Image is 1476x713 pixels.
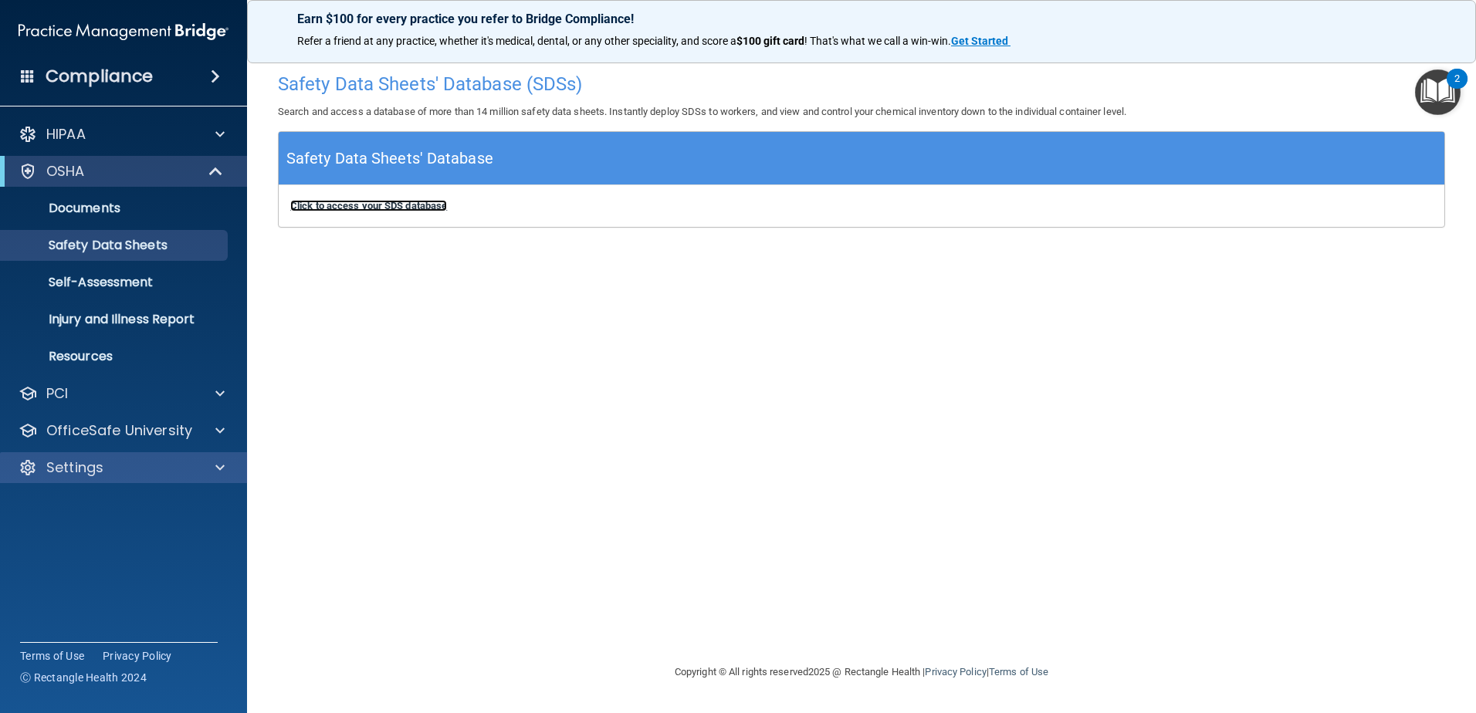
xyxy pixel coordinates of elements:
[19,125,225,144] a: HIPAA
[290,200,447,211] a: Click to access your SDS database
[46,66,153,87] h4: Compliance
[925,666,986,678] a: Privacy Policy
[804,35,951,47] span: ! That's what we call a win-win.
[10,349,221,364] p: Resources
[20,648,84,664] a: Terms of Use
[103,648,172,664] a: Privacy Policy
[19,458,225,477] a: Settings
[46,162,85,181] p: OSHA
[19,384,225,403] a: PCI
[951,35,1011,47] a: Get Started
[19,162,224,181] a: OSHA
[1454,79,1460,99] div: 2
[46,125,86,144] p: HIPAA
[989,666,1048,678] a: Terms of Use
[46,458,103,477] p: Settings
[10,238,221,253] p: Safety Data Sheets
[278,74,1445,94] h4: Safety Data Sheets' Database (SDSs)
[19,16,229,47] img: PMB logo
[297,12,1426,26] p: Earn $100 for every practice you refer to Bridge Compliance!
[297,35,736,47] span: Refer a friend at any practice, whether it's medical, dental, or any other speciality, and score a
[580,647,1143,697] div: Copyright © All rights reserved 2025 @ Rectangle Health | |
[10,201,221,216] p: Documents
[286,145,493,172] h5: Safety Data Sheets' Database
[46,421,192,440] p: OfficeSafe University
[10,312,221,327] p: Injury and Illness Report
[1415,69,1461,115] button: Open Resource Center, 2 new notifications
[10,275,221,290] p: Self-Assessment
[278,103,1445,121] p: Search and access a database of more than 14 million safety data sheets. Instantly deploy SDSs to...
[951,35,1008,47] strong: Get Started
[19,421,225,440] a: OfficeSafe University
[20,670,147,685] span: Ⓒ Rectangle Health 2024
[46,384,68,403] p: PCI
[736,35,804,47] strong: $100 gift card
